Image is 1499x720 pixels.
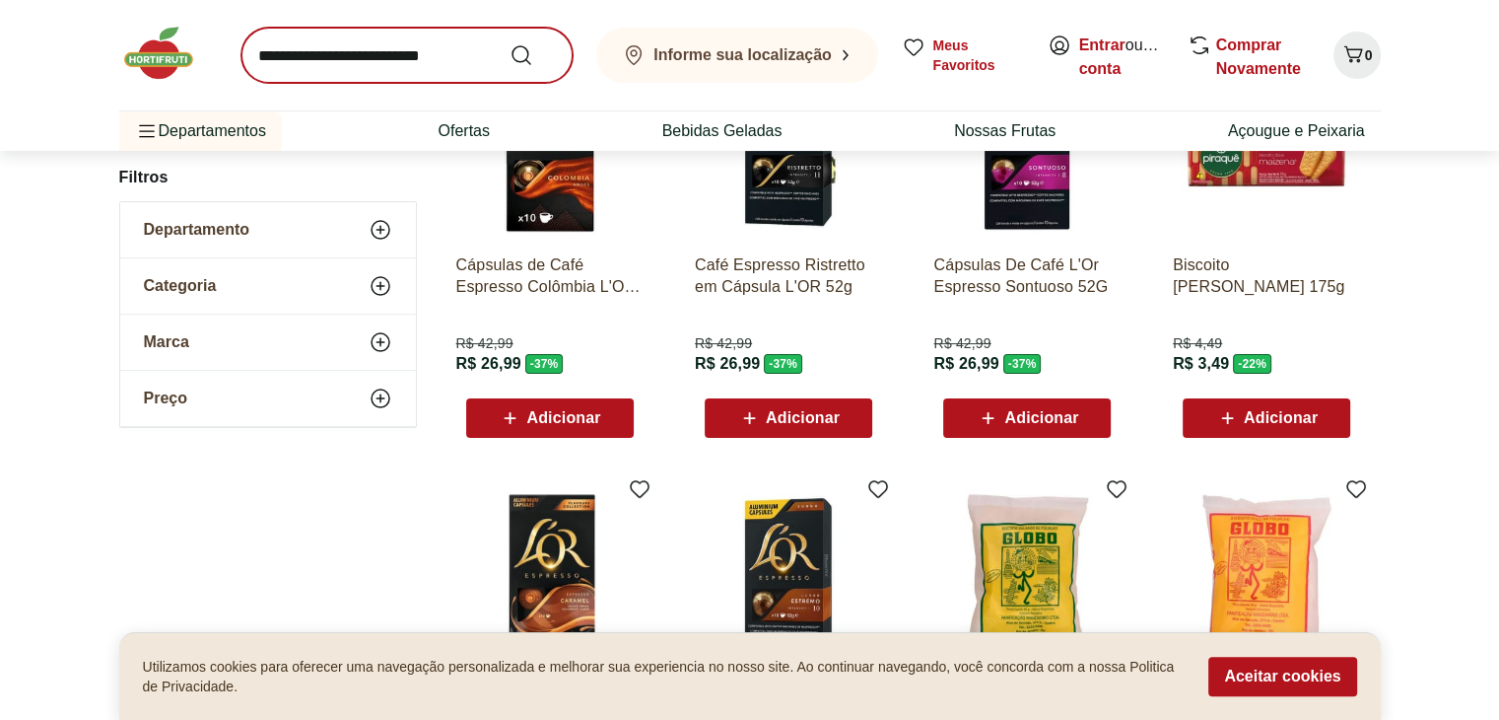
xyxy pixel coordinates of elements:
span: R$ 42,99 [933,333,990,353]
img: Biscoito Globo Doce 30g [1173,485,1360,673]
b: Informe sua localização [653,46,832,63]
a: Bebidas Geladas [662,119,783,143]
img: Cápsulas de Café Espresso Caramelo L'OR 52g [456,485,644,673]
span: R$ 3,49 [1173,353,1229,375]
span: R$ 4,49 [1173,333,1222,353]
a: Cápsulas De Café L'Or Espresso Sontuoso 52G [933,254,1121,298]
span: - 37 % [525,354,564,374]
img: Hortifruti [119,24,218,83]
a: Nossas Frutas [954,119,1056,143]
button: Marca [120,315,416,370]
span: - 22 % [1233,354,1271,374]
span: R$ 26,99 [933,353,998,375]
a: Meus Favoritos [902,36,1024,75]
button: Aceitar cookies [1208,657,1356,696]
span: 0 [1365,47,1373,63]
span: Departamentos [135,108,266,155]
button: Adicionar [1183,398,1350,438]
span: R$ 42,99 [456,333,513,353]
button: Categoria [120,258,416,314]
input: search [241,28,573,83]
img: Biscoito Globo Salgado 30g [933,485,1121,673]
button: Adicionar [705,398,872,438]
a: Comprar Novamente [1216,36,1301,77]
button: Adicionar [466,398,634,438]
span: Adicionar [1004,410,1078,426]
button: Carrinho [1333,32,1381,79]
span: Adicionar [1244,410,1318,426]
button: Informe sua localização [596,28,878,83]
span: - 37 % [764,354,802,374]
span: Marca [144,332,189,352]
button: Adicionar [943,398,1111,438]
span: Meus Favoritos [933,36,1024,75]
span: R$ 26,99 [456,353,521,375]
button: Submit Search [510,43,557,67]
a: Café Espresso Ristretto em Cápsula L'OR 52g [695,254,882,298]
p: Utilizamos cookies para oferecer uma navegação personalizada e melhorar sua experiencia no nosso ... [143,657,1186,696]
a: Açougue e Peixaria [1228,119,1365,143]
a: Biscoito [PERSON_NAME] 175g [1173,254,1360,298]
button: Menu [135,108,159,155]
span: Adicionar [526,410,600,426]
span: Departamento [144,220,250,240]
h2: Filtros [119,158,417,197]
a: Cápsulas de Café Espresso Colômbia L'OR 52g [456,254,644,298]
a: Entrar [1079,36,1125,53]
span: Categoria [144,276,217,296]
img: Café Espresso Estremo Lungo em Cápsula L'OR 52g [695,485,882,673]
span: Adicionar [766,410,840,426]
span: ou [1079,34,1167,81]
button: Preço [120,371,416,426]
span: - 37 % [1003,354,1042,374]
span: R$ 42,99 [695,333,752,353]
button: Departamento [120,202,416,257]
span: Preço [144,389,187,408]
a: Ofertas [438,119,489,143]
span: R$ 26,99 [695,353,760,375]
